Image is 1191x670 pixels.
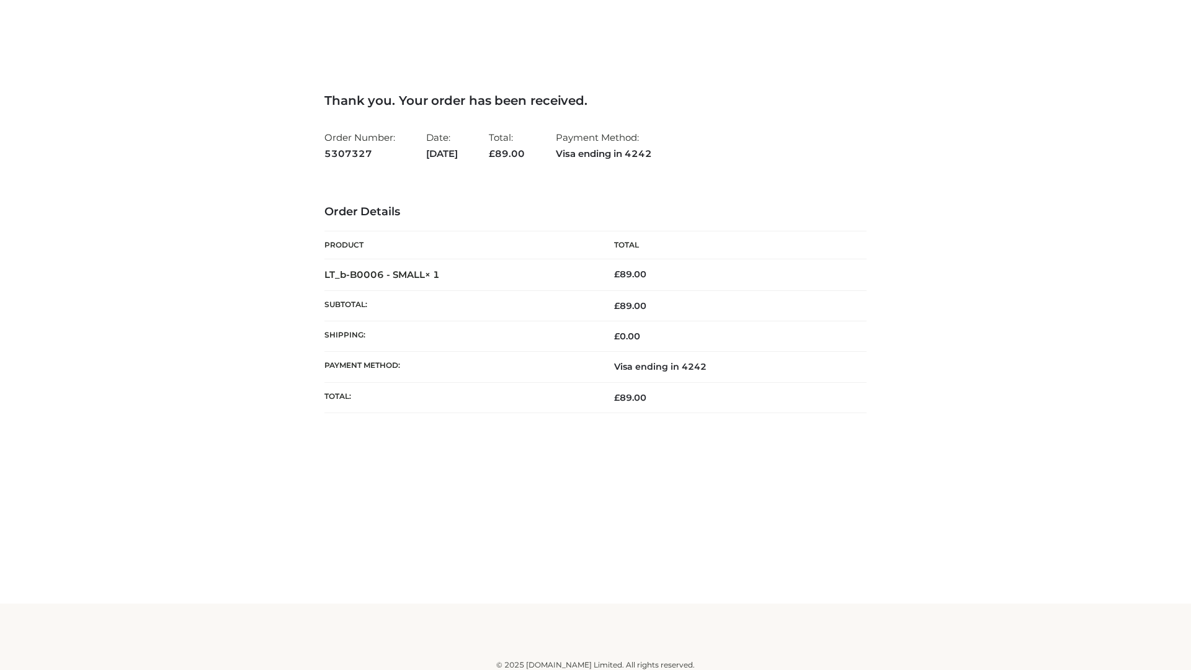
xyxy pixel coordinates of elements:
li: Order Number: [324,127,395,164]
span: 89.00 [614,392,646,403]
th: Shipping: [324,321,595,352]
span: 89.00 [614,300,646,311]
span: £ [614,269,620,280]
th: Product [324,231,595,259]
span: £ [614,300,620,311]
strong: 5307327 [324,146,395,162]
bdi: 89.00 [614,269,646,280]
span: 89.00 [489,148,525,159]
strong: [DATE] [426,146,458,162]
td: Visa ending in 4242 [595,352,867,382]
li: Payment Method: [556,127,652,164]
th: Total [595,231,867,259]
span: £ [489,148,495,159]
li: Date: [426,127,458,164]
th: Total: [324,382,595,413]
h3: Thank you. Your order has been received. [324,93,867,108]
span: £ [614,392,620,403]
h3: Order Details [324,205,867,219]
bdi: 0.00 [614,331,640,342]
strong: LT_b-B0006 - SMALL [324,269,440,280]
strong: Visa ending in 4242 [556,146,652,162]
strong: × 1 [425,269,440,280]
th: Payment method: [324,352,595,382]
span: £ [614,331,620,342]
li: Total: [489,127,525,164]
th: Subtotal: [324,290,595,321]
